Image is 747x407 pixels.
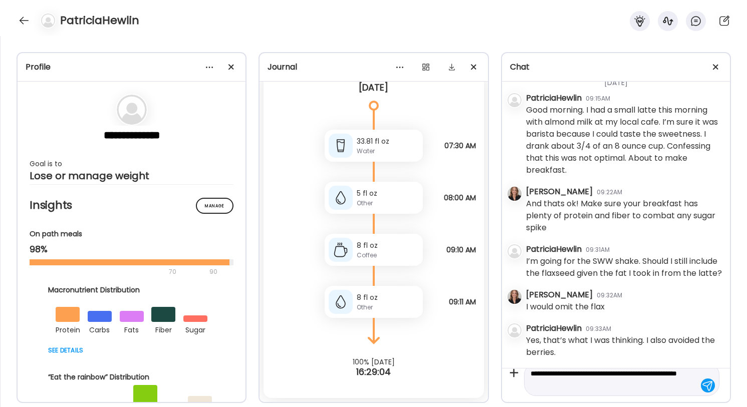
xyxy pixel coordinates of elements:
[357,240,419,251] div: 8 fl oz
[508,93,522,107] img: bg-avatar-default.svg
[30,198,233,213] h2: Insights
[510,61,722,73] div: Chat
[268,61,479,73] div: Journal
[526,186,593,198] div: [PERSON_NAME]
[260,358,487,366] div: 100% [DATE]
[597,188,622,197] div: 09:22AM
[357,292,419,303] div: 8 fl oz
[183,322,207,336] div: sugar
[357,136,419,147] div: 33.81 fl oz
[526,322,582,334] div: PatriciaHewlin
[508,290,522,304] img: avatars%2FOBFS3SlkXLf3tw0VcKDc4a7uuG83
[508,244,522,258] img: bg-avatar-default.svg
[357,303,419,312] div: Other
[30,243,233,255] div: 98%
[444,193,476,202] span: 08:00 AM
[586,245,610,254] div: 09:31AM
[444,141,476,150] span: 07:30 AM
[260,366,487,378] div: 16:29:04
[526,92,582,104] div: PatriciaHewlin
[30,158,233,170] div: Goal is to
[586,94,610,103] div: 09:15AM
[88,322,112,336] div: carbs
[56,322,80,336] div: protein
[196,198,233,214] div: Manage
[357,188,419,199] div: 5 fl oz
[60,13,139,29] h4: PatriciaHewlin
[586,324,611,333] div: 09:33AM
[446,245,476,254] span: 09:10 AM
[120,322,144,336] div: fats
[526,301,605,313] div: I would omit the flax
[357,147,419,156] div: Water
[30,170,233,182] div: Lose or manage weight
[526,334,722,358] div: Yes, that’s what I was thinking. I also avoided the berries.
[30,266,206,278] div: 70
[508,187,522,201] img: avatars%2FOBFS3SlkXLf3tw0VcKDc4a7uuG83
[48,372,215,382] div: “Eat the rainbow” Distribution
[526,104,722,176] div: Good morning. I had a small latte this morning with almond milk at my local cafe. I’m sure it was...
[272,82,475,94] div: [DATE]
[30,229,233,239] div: On path meals
[151,322,175,336] div: fiber
[526,198,722,234] div: And thats ok! Make sure your breakfast has plenty of protein and fiber to combat any sugar spike
[597,291,622,300] div: 09:32AM
[208,266,218,278] div: 90
[526,255,722,279] div: I’m going for the SWW shake. Should I still include the flaxseed given the fat I took in from the...
[526,289,593,301] div: [PERSON_NAME]
[48,285,215,295] div: Macronutrient Distribution
[41,14,55,28] img: bg-avatar-default.svg
[26,61,237,73] div: Profile
[449,297,476,306] span: 09:11 AM
[357,251,419,260] div: Coffee
[508,323,522,337] img: bg-avatar-default.svg
[117,95,147,125] img: bg-avatar-default.svg
[526,243,582,255] div: PatriciaHewlin
[357,199,419,208] div: Other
